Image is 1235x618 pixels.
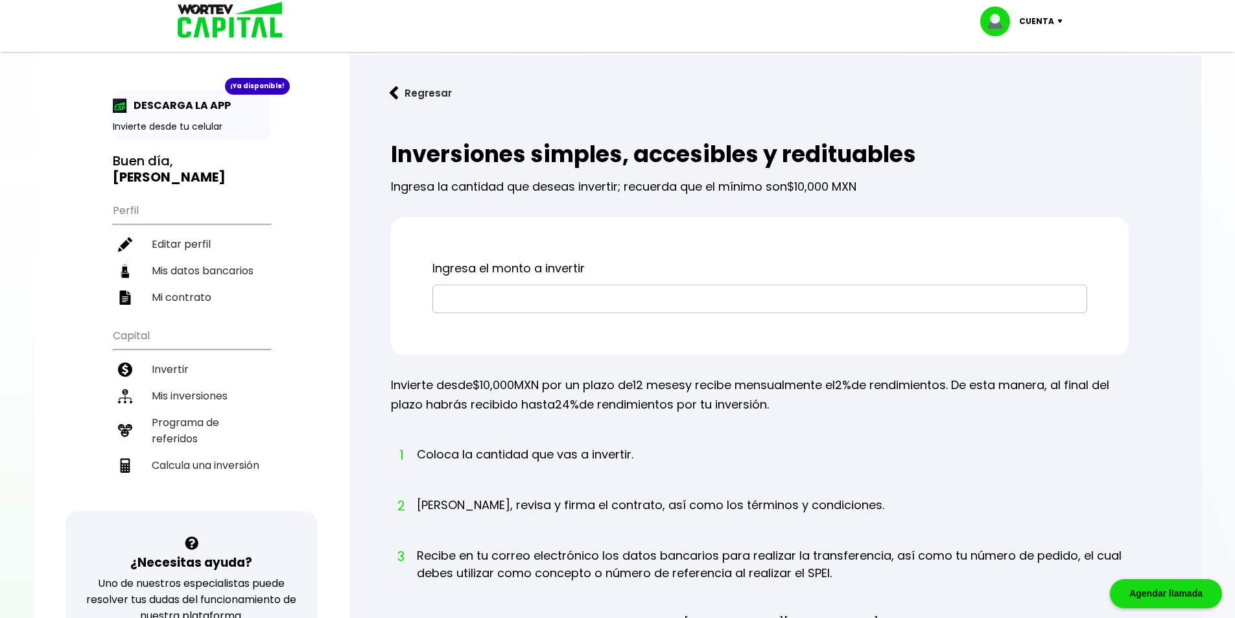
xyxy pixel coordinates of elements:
[432,259,1087,278] p: Ingresa el monto a invertir
[118,458,132,473] img: calculadora-icon.17d418c4.svg
[980,6,1019,36] img: profile-image
[118,237,132,252] img: editar-icon.952d3147.svg
[397,547,404,566] span: 3
[1110,579,1222,608] div: Agendar llamada
[113,383,270,409] a: Mis inversiones
[113,409,270,452] a: Programa de referidos
[391,167,1129,196] p: Ingresa la cantidad que deseas invertir; recuerda que el mínimo son
[1054,19,1072,23] img: icon-down
[370,76,1181,110] a: flecha izquierdaRegresar
[417,446,633,488] li: Coloca la cantidad que vas a invertir.
[113,321,270,511] ul: Capital
[118,423,132,438] img: recomiendanos-icon.9b8e9327.svg
[787,178,856,195] span: $10,000 MXN
[113,452,270,479] a: Calcula una inversión
[113,153,270,185] h3: Buen día,
[113,257,270,284] a: Mis datos bancarios
[118,291,132,305] img: contrato-icon.f2db500c.svg
[118,264,132,278] img: datos-icon.10cf9172.svg
[417,547,1129,606] li: Recibe en tu correo electrónico los datos bancarios para realizar la transferencia, así como tu n...
[391,375,1129,414] p: Invierte desde MXN por un plazo de y recibe mensualmente el de rendimientos. De esta manera, al f...
[130,553,252,572] h3: ¿Necesitas ayuda?
[370,76,471,110] button: Regresar
[118,362,132,377] img: invertir-icon.b3b967d7.svg
[391,141,1129,167] h2: Inversiones simples, accesibles y redituables
[225,78,290,95] div: ¡Ya disponible!
[113,231,270,257] a: Editar perfil
[113,99,127,113] img: app-icon
[118,389,132,403] img: inversiones-icon.6695dc30.svg
[1019,12,1054,31] p: Cuenta
[390,86,399,100] img: flecha izquierda
[555,396,579,412] span: 24%
[397,496,404,516] span: 2
[113,168,226,186] b: [PERSON_NAME]
[417,496,884,538] li: [PERSON_NAME], revisa y firma el contrato, así como los términos y condiciones.
[397,446,404,465] span: 1
[835,377,851,393] span: 2%
[113,196,270,311] ul: Perfil
[113,284,270,311] a: Mi contrato
[473,377,514,393] span: $10,000
[113,120,270,134] p: Invierte desde tu celular
[113,356,270,383] a: Invertir
[633,377,685,393] span: 12 meses
[127,97,231,113] p: DESCARGA LA APP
